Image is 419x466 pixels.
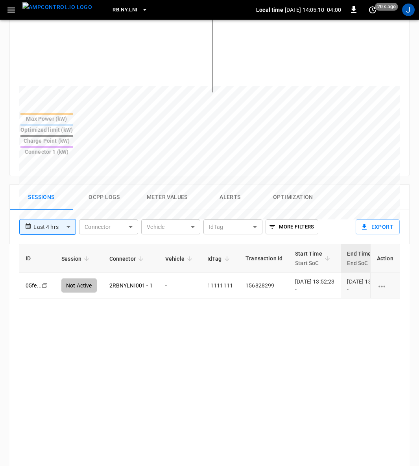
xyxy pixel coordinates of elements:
[295,249,322,268] div: Start Time
[73,185,136,210] button: Ocpp logs
[402,4,415,16] div: profile-icon
[239,244,289,273] th: Transaction Id
[285,6,341,14] p: [DATE] 14:05:10 -04:00
[22,2,92,12] img: ampcontrol.io logo
[347,258,371,268] p: End SoC
[347,249,371,268] div: End Time
[165,254,195,263] span: Vehicle
[109,254,146,263] span: Connector
[295,249,332,268] span: Start TimeStart SoC
[61,254,92,263] span: Session
[256,6,283,14] p: Local time
[10,185,73,210] button: Sessions
[366,4,379,16] button: set refresh interval
[377,282,393,289] div: charging session options
[347,249,381,268] span: End TimeEnd SoC
[109,2,151,18] button: RB.NY.LNI
[370,244,400,273] th: Action
[266,219,318,234] button: More Filters
[375,3,398,11] span: 20 s ago
[113,6,137,15] span: RB.NY.LNI
[136,185,199,210] button: Meter Values
[199,185,262,210] button: Alerts
[19,244,55,273] th: ID
[356,219,400,234] button: Export
[295,258,322,268] p: Start SoC
[262,185,325,210] button: Optimization
[33,219,76,234] div: Last 4 hrs
[207,254,232,263] span: IdTag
